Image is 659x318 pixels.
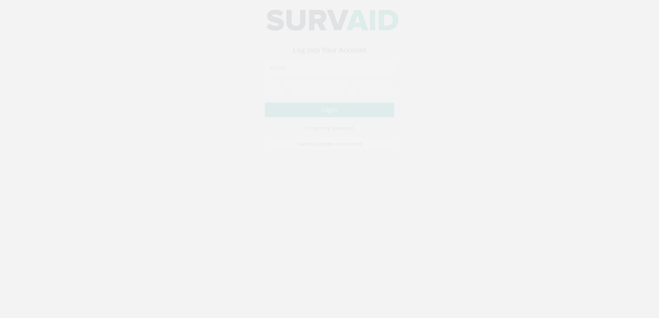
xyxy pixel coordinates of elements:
a: I forgot my password [305,131,354,139]
button: Login [265,110,394,125]
h3: Log Into Your Account [265,54,394,62]
input: Email [265,68,394,83]
a: I want to create an account [265,145,394,158]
